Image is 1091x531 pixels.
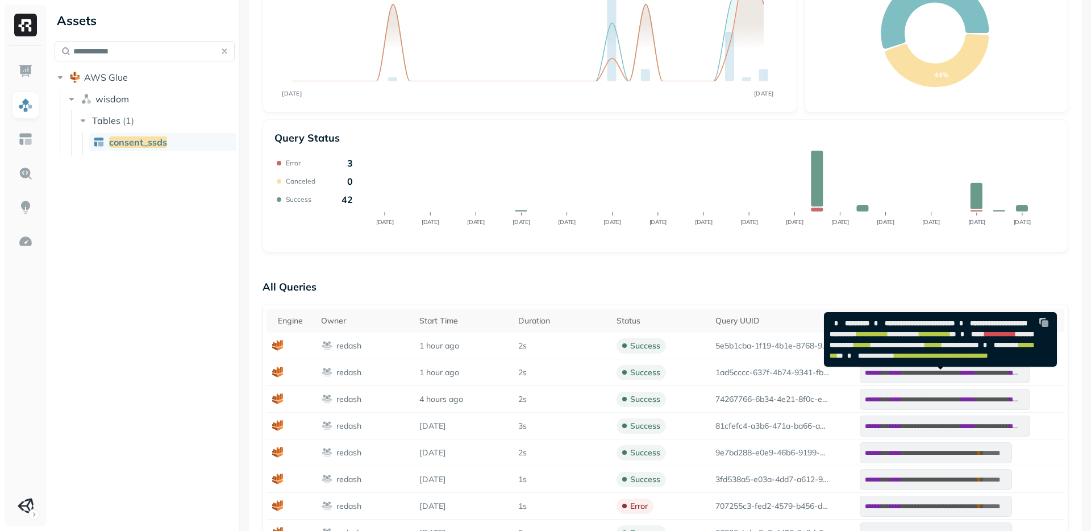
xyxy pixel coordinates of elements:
[831,218,849,226] tspan: [DATE]
[347,157,353,169] p: 3
[877,218,894,226] tspan: [DATE]
[419,367,506,378] p: 1 hour ago
[81,93,92,105] img: namespace
[92,115,120,126] span: Tables
[336,341,361,351] p: redash
[336,447,361,458] p: redash
[617,316,703,326] div: Status
[18,234,33,249] img: Optimization
[89,133,236,151] a: consent_ssds
[518,316,605,326] div: Duration
[321,447,333,458] img: workgroup
[715,367,829,378] p: 1ad5cccc-637f-4b74-9341-fb39398fde17
[715,394,829,405] p: 74267766-6b34-4e21-8f0c-e9cdde4fbebd
[630,447,660,458] p: success
[630,341,660,351] p: success
[321,367,333,378] img: workgroup
[84,72,128,83] span: AWS Glue
[321,500,333,512] img: workgroup
[286,177,315,185] p: Canceled
[18,166,33,181] img: Query Explorer
[419,341,506,351] p: 1 hour ago
[419,316,506,326] div: Start Time
[336,394,361,405] p: redash
[278,316,310,326] div: Engine
[321,316,408,326] div: Owner
[55,68,235,86] button: AWS Glue
[630,474,660,485] p: success
[282,90,302,97] tspan: [DATE]
[95,93,129,105] span: wisdom
[263,275,1068,298] p: All Queries
[55,11,235,30] div: Assets
[419,394,506,405] p: 4 hours ago
[286,195,311,204] p: Success
[513,218,530,226] tspan: [DATE]
[603,218,621,226] tspan: [DATE]
[518,421,527,432] p: 3s
[18,200,33,215] img: Insights
[695,218,713,226] tspan: [DATE]
[286,159,301,167] p: Error
[649,218,667,226] tspan: [DATE]
[336,367,361,378] p: redash
[419,421,506,432] p: 1 day ago
[66,90,235,108] button: wisdom
[422,218,439,226] tspan: [DATE]
[342,194,353,205] p: 42
[715,501,829,512] p: 707255c3-fed2-4579-b456-de30ac448546
[123,115,134,126] p: ( 1 )
[467,218,485,226] tspan: [DATE]
[419,474,506,485] p: 1 day ago
[109,136,167,148] span: consent_ssds
[715,447,829,458] p: 9e7bd288-e0e9-46b6-9199-0c73f620bd9c
[419,447,506,458] p: 1 day ago
[77,111,236,130] button: Tables(1)
[18,98,33,113] img: Assets
[558,218,576,226] tspan: [DATE]
[715,316,848,326] div: Query UUID
[968,218,985,226] tspan: [DATE]
[321,420,333,432] img: workgroup
[336,421,361,432] p: redash
[347,176,353,187] p: 0
[740,218,758,226] tspan: [DATE]
[630,394,660,405] p: success
[630,367,660,378] p: success
[715,341,829,351] p: 5e5b1cba-1f19-4b1e-8768-9218960fc7bd
[518,447,527,458] p: 2s
[518,474,527,485] p: 1s
[93,136,105,148] img: table
[376,218,394,226] tspan: [DATE]
[922,218,940,226] tspan: [DATE]
[274,131,340,144] p: Query Status
[336,474,361,485] p: redash
[419,501,506,512] p: 1 day ago
[18,498,34,514] img: Unity
[69,72,81,83] img: root
[754,90,774,97] tspan: [DATE]
[336,501,361,512] p: redash
[786,218,803,226] tspan: [DATE]
[14,14,37,36] img: Ryft
[321,474,333,485] img: workgroup
[18,132,33,147] img: Asset Explorer
[715,474,829,485] p: 3fd538a5-e03a-4dd7-a612-98c2069859c3
[518,367,527,378] p: 2s
[518,501,527,512] p: 1s
[518,394,527,405] p: 2s
[321,340,333,351] img: workgroup
[630,421,660,432] p: success
[715,421,829,432] p: 81cfefc4-a3b6-471a-ba66-aa7e801a364c
[630,501,648,512] p: error
[1014,218,1031,226] tspan: [DATE]
[935,70,949,79] text: 44%
[518,341,527,351] p: 2s
[18,64,33,78] img: Dashboard
[321,393,333,405] img: workgroup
